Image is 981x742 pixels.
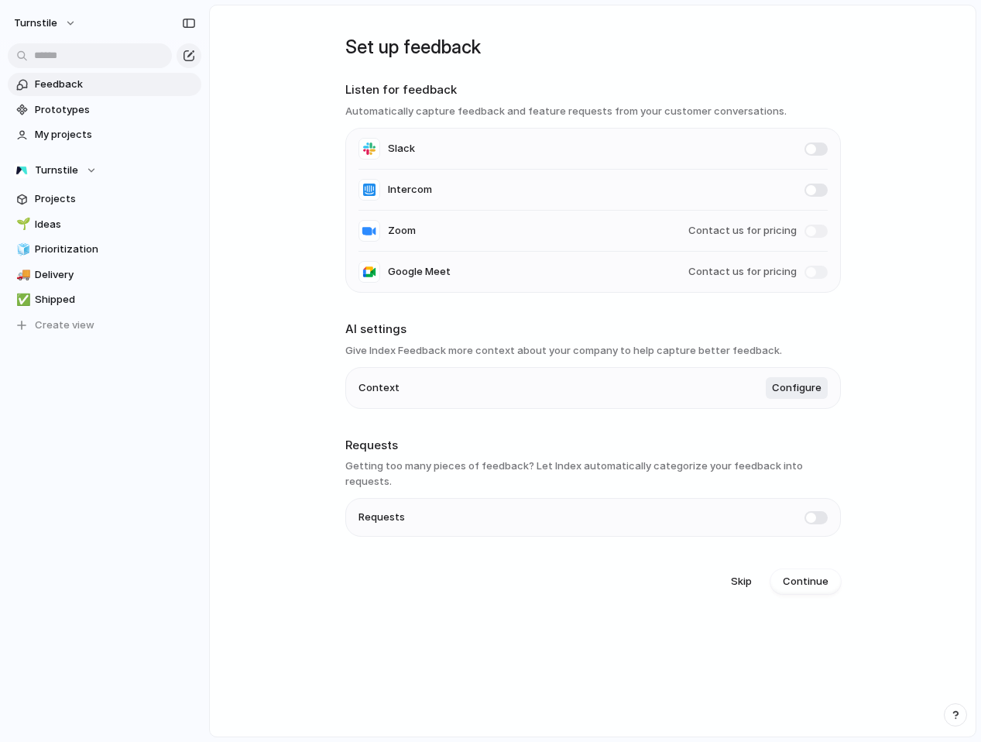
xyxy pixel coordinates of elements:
div: 🧊 [16,241,27,259]
button: Continue [770,569,841,594]
span: Turnstile [35,163,78,178]
button: Create view [8,314,201,337]
h2: Requests [345,437,841,455]
a: My projects [8,123,201,146]
span: Slack [388,141,415,156]
h2: Listen for feedback [345,81,841,99]
span: Intercom [388,182,432,198]
a: Prototypes [8,98,201,122]
h3: Getting too many pieces of feedback? Let Index automatically categorize your feedback into requests. [345,459,841,489]
a: 🚚Delivery [8,263,201,287]
span: Skip [731,574,752,589]
a: 🌱Ideas [8,213,201,236]
button: 🚚 [14,267,29,283]
div: ✅ [16,291,27,309]
span: Google Meet [388,264,451,280]
span: Projects [35,191,196,207]
span: Turnstile [14,15,57,31]
span: Requests [358,510,405,525]
span: Delivery [35,267,196,283]
span: My projects [35,127,196,143]
a: 🧊Prioritization [8,238,201,261]
span: Context [358,380,400,396]
button: 🌱 [14,217,29,232]
span: Prioritization [35,242,196,257]
button: Turnstile [7,11,84,36]
button: ✅ [14,292,29,307]
h3: Automatically capture feedback and feature requests from your customer conversations. [345,104,841,119]
span: Zoom [388,223,416,239]
span: Feedback [35,77,196,92]
div: 🌱 [16,215,27,233]
div: 🚚 [16,266,27,283]
span: Create view [35,318,94,333]
span: Ideas [35,217,196,232]
button: Configure [766,377,828,399]
span: Contact us for pricing [688,264,797,280]
a: Feedback [8,73,201,96]
a: Projects [8,187,201,211]
a: ✅Shipped [8,288,201,311]
span: Prototypes [35,102,196,118]
button: Skip [719,569,764,594]
span: Configure [772,380,822,396]
span: Shipped [35,292,196,307]
h1: Set up feedback [345,33,841,61]
span: Continue [783,574,828,589]
h3: Give Index Feedback more context about your company to help capture better feedback. [345,343,841,359]
span: Contact us for pricing [688,223,797,239]
h2: AI settings [345,321,841,338]
button: 🧊 [14,242,29,257]
button: Turnstile [8,159,201,182]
